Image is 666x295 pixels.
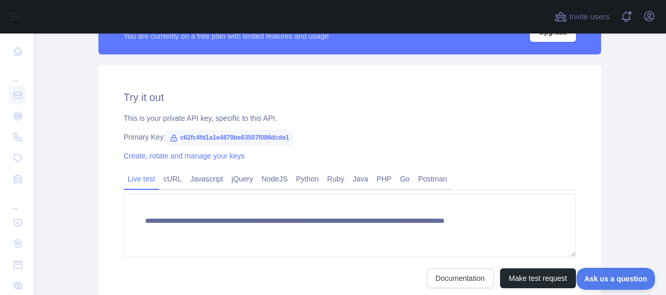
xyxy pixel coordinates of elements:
span: Invite users [569,11,609,23]
button: Invite users [552,8,612,25]
div: ... [8,190,25,211]
iframe: Toggle Customer Support [576,268,656,290]
h2: Try it out [124,90,576,105]
a: PHP [372,171,396,187]
a: Live test [124,171,159,187]
div: ... [8,63,25,84]
a: cURL [159,171,186,187]
a: jQuery [227,171,257,187]
div: You are currently on a free plan with limited features and usage [124,31,329,41]
a: Create, rotate and manage your keys [124,152,245,160]
a: Go [396,171,414,187]
a: NodeJS [257,171,292,187]
a: Postman [414,171,451,187]
a: Documentation [427,268,494,288]
a: Java [349,171,373,187]
span: c62fc4fd1a1e4879be63507f086dcde1 [165,130,293,145]
div: This is your private API key, specific to this API. [124,113,576,123]
div: Primary Key: [124,132,576,142]
a: Python [292,171,323,187]
a: Ruby [323,171,349,187]
a: Javascript [186,171,227,187]
button: Make test request [500,268,576,288]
